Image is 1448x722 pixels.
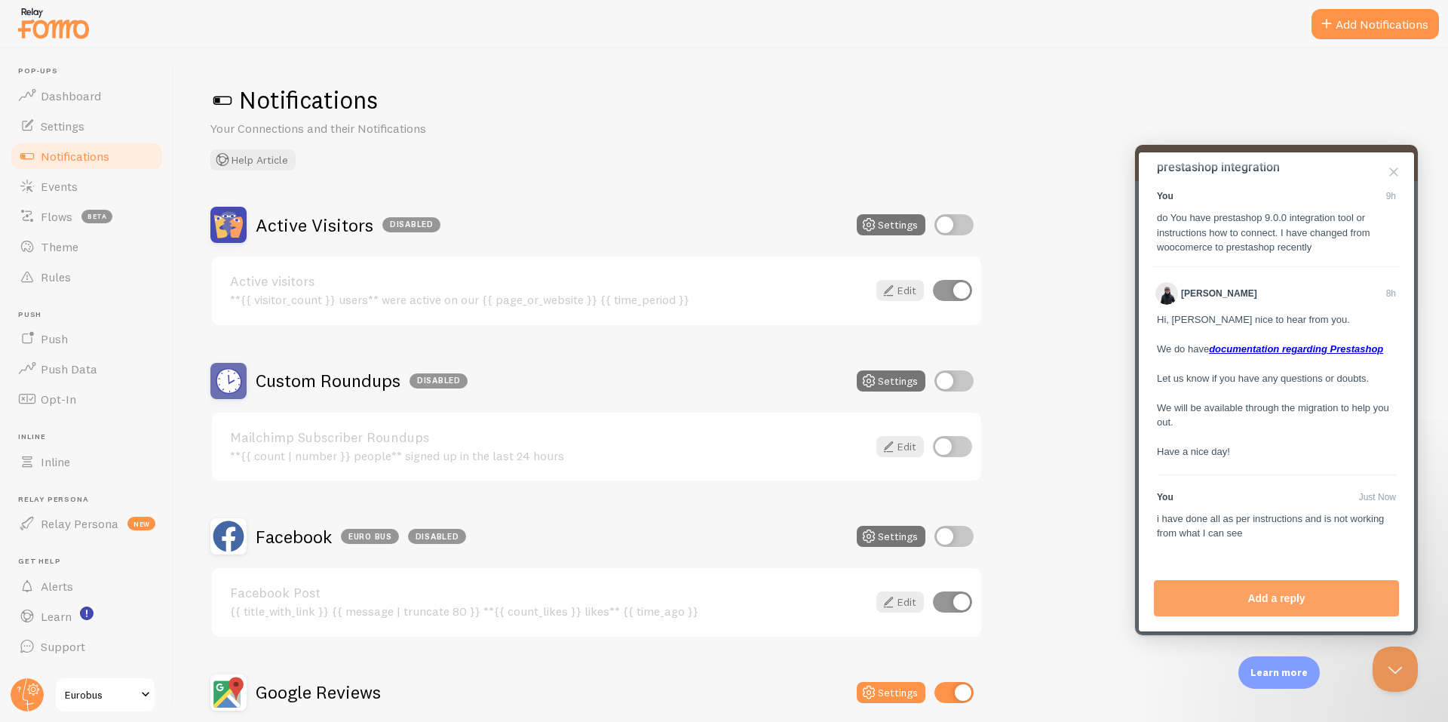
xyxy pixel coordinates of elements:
img: Active Visitors [210,207,247,243]
a: Flows beta [9,201,164,232]
span: Rules [41,269,71,284]
span: Alerts [41,579,73,594]
span: Flows [41,209,72,224]
div: {{ title_with_link }} {{ message | truncate 80 }} **{{ count_likes }} likes** {{ time_ago }} [230,604,867,618]
p: Learn more [1250,665,1308,680]
a: Dashboard [9,81,164,111]
a: Opt-In [9,384,164,414]
span: Learn [41,609,72,624]
a: Relay Persona new [9,508,164,539]
h2: Custom Roundups [256,369,468,392]
a: Support [9,631,164,662]
iframe: Help Scout Beacon - Live Chat, Contact Form, and Knowledge Base [1135,145,1418,635]
span: Pop-ups [18,66,164,76]
img: Facebook [210,518,247,555]
h1: Notifications [210,84,1412,115]
span: Theme [41,239,78,254]
div: Disabled [410,373,468,389]
a: Rules [9,262,164,292]
div: Disabled [382,217,440,232]
a: Push [9,324,164,354]
span: Push [18,310,164,320]
a: Facebook Post [230,586,867,600]
span: Relay Persona [41,516,118,531]
a: Mailchimp Subscriber Roundups [230,431,867,444]
span: Relay Persona [18,495,164,505]
span: Push [41,331,68,346]
span: Events [41,179,78,194]
svg: <p>Watch New Feature Tutorials!</p> [80,607,94,620]
span: Support [41,639,85,654]
div: **{{ count | number }} people** signed up in the last 24 hours [230,449,867,462]
a: Edit [876,591,924,613]
div: Euro Bus [341,529,399,544]
a: Active visitors [230,275,867,288]
div: Disabled [408,529,466,544]
button: Settings [857,526,925,547]
span: Opt-In [41,392,76,407]
span: Get Help [18,557,164,567]
div: **{{ visitor_count }} users** were active on our {{ page_or_website }} {{ time_period }} [230,293,867,306]
a: Notifications [9,141,164,171]
img: fomo-relay-logo-orange.svg [16,4,91,42]
span: Eurobus [65,686,137,704]
a: Theme [9,232,164,262]
a: Alerts [9,571,164,601]
p: Your Connections and their Notifications [210,120,572,137]
button: Help Article [210,149,296,171]
span: Notifications [41,149,109,164]
span: Push Data [41,361,97,376]
a: Push Data [9,354,164,384]
a: Edit [876,280,924,301]
span: Dashboard [41,88,101,103]
img: Google Reviews [210,674,247,711]
a: Events [9,171,164,201]
a: Edit [876,436,924,457]
a: Settings [9,111,164,141]
h2: Active Visitors [256,214,440,237]
button: Settings [857,214,925,235]
span: Settings [41,118,84,134]
span: beta [81,210,112,223]
h2: Facebook [256,525,466,548]
a: Inline [9,447,164,477]
button: Settings [857,682,925,703]
button: Settings [857,370,925,392]
span: new [127,517,155,530]
h2: Google Reviews [256,681,381,704]
span: Inline [18,432,164,442]
a: Eurobus [54,677,156,713]
a: Learn [9,601,164,631]
iframe: Help Scout Beacon - Close [1373,647,1418,692]
div: Learn more [1238,656,1320,689]
span: Inline [41,454,70,469]
img: Custom Roundups [210,363,247,399]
